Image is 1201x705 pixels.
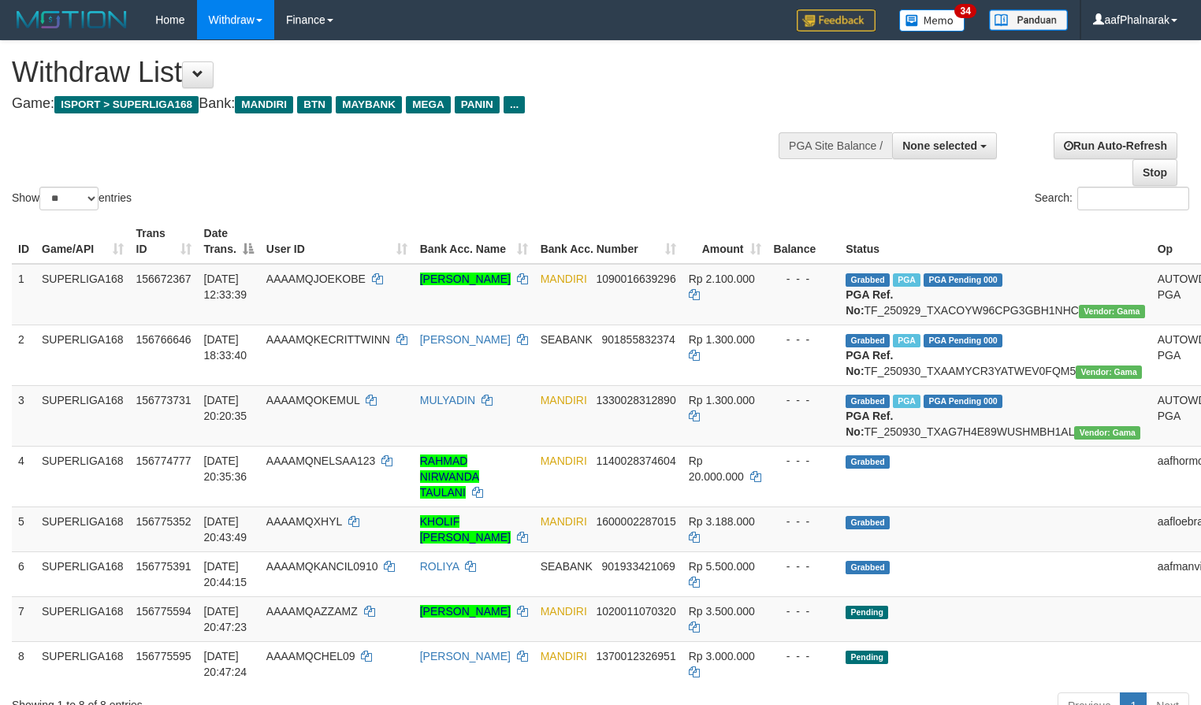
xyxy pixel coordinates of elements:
[774,453,834,469] div: - - -
[541,560,593,573] span: SEABANK
[266,273,366,285] span: AAAAMQJOEKOBE
[846,334,890,347] span: Grabbed
[136,560,191,573] span: 156775391
[420,515,511,544] a: KHOLIF [PERSON_NAME]
[596,605,675,618] span: Copy 1020011070320 to clipboard
[1077,187,1189,210] input: Search:
[35,264,130,325] td: SUPERLIGA168
[779,132,892,159] div: PGA Site Balance /
[846,349,893,377] b: PGA Ref. No:
[130,219,198,264] th: Trans ID: activate to sort column ascending
[35,219,130,264] th: Game/API: activate to sort column ascending
[420,333,511,346] a: [PERSON_NAME]
[136,333,191,346] span: 156766646
[12,385,35,446] td: 3
[12,57,785,88] h1: Withdraw List
[35,446,130,506] td: SUPERLIGA168
[954,4,976,18] span: 34
[846,410,893,438] b: PGA Ref. No:
[541,515,587,528] span: MANDIRI
[12,446,35,506] td: 4
[902,139,977,152] span: None selected
[266,333,390,346] span: AAAAMQKECRITTWINN
[136,515,191,528] span: 156775352
[12,325,35,385] td: 2
[797,9,876,32] img: Feedback.jpg
[12,219,35,264] th: ID
[406,96,451,113] span: MEGA
[198,219,260,264] th: Date Trans.: activate to sort column descending
[420,605,511,618] a: [PERSON_NAME]
[839,325,1151,385] td: TF_250930_TXAAMYCR3YATWEV0FQM5
[204,394,247,422] span: [DATE] 20:20:35
[541,273,587,285] span: MANDIRI
[420,273,511,285] a: [PERSON_NAME]
[774,332,834,347] div: - - -
[541,605,587,618] span: MANDIRI
[924,273,1002,287] span: PGA Pending
[12,641,35,686] td: 8
[12,187,132,210] label: Show entries
[420,560,459,573] a: ROLIYA
[414,219,534,264] th: Bank Acc. Name: activate to sort column ascending
[839,264,1151,325] td: TF_250929_TXACOYW96CPG3GBH1NHC
[1079,305,1145,318] span: Vendor URL: https://trx31.1velocity.biz
[534,219,682,264] th: Bank Acc. Number: activate to sort column ascending
[136,394,191,406] span: 156773731
[204,333,247,362] span: [DATE] 18:33:40
[846,455,890,469] span: Grabbed
[12,596,35,641] td: 7
[266,394,360,406] span: AAAAMQOKEMUL
[899,9,965,32] img: Button%20Memo.svg
[297,96,332,113] span: BTN
[336,96,402,113] span: MAYBANK
[12,551,35,596] td: 6
[892,132,997,159] button: None selected
[846,561,890,574] span: Grabbed
[1132,159,1177,186] a: Stop
[596,394,675,406] span: Copy 1330028312890 to clipboard
[689,605,755,618] span: Rp 3.500.000
[1035,187,1189,210] label: Search:
[266,455,376,467] span: AAAAMQNELSAA123
[266,560,378,573] span: AAAAMQKANCIL0910
[689,455,744,483] span: Rp 20.000.000
[541,650,587,662] span: MANDIRI
[846,606,888,619] span: Pending
[12,8,132,32] img: MOTION_logo.png
[541,394,587,406] span: MANDIRI
[924,334,1002,347] span: PGA Pending
[689,560,755,573] span: Rp 5.500.000
[689,333,755,346] span: Rp 1.300.000
[35,325,130,385] td: SUPERLIGA168
[136,605,191,618] span: 156775594
[541,333,593,346] span: SEABANK
[846,651,888,664] span: Pending
[596,455,675,467] span: Copy 1140028374604 to clipboard
[774,648,834,664] div: - - -
[689,650,755,662] span: Rp 3.000.000
[689,394,755,406] span: Rp 1.300.000
[260,219,414,264] th: User ID: activate to sort column ascending
[54,96,199,113] span: ISPORT > SUPERLIGA168
[12,264,35,325] td: 1
[35,641,130,686] td: SUPERLIGA168
[596,650,675,662] span: Copy 1370012326951 to clipboard
[204,650,247,678] span: [DATE] 20:47:24
[839,219,1151,264] th: Status
[1074,426,1140,440] span: Vendor URL: https://trx31.1velocity.biz
[35,506,130,551] td: SUPERLIGA168
[689,273,755,285] span: Rp 2.100.000
[682,219,768,264] th: Amount: activate to sort column ascending
[1076,365,1142,379] span: Vendor URL: https://trx31.1velocity.biz
[924,395,1002,408] span: PGA Pending
[989,9,1068,31] img: panduan.png
[774,271,834,287] div: - - -
[204,273,247,301] span: [DATE] 12:33:39
[596,273,675,285] span: Copy 1090016639296 to clipboard
[893,334,920,347] span: Marked by aafheankoy
[455,96,500,113] span: PANIN
[504,96,525,113] span: ...
[420,394,475,406] a: MULYADIN
[35,385,130,446] td: SUPERLIGA168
